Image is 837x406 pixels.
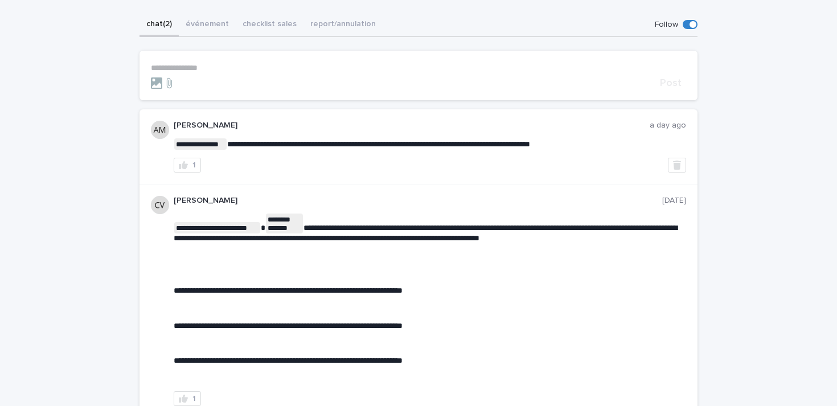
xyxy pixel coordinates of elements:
button: Post [655,78,686,88]
p: a day ago [650,121,686,130]
button: checklist sales [236,13,303,37]
button: chat (2) [139,13,179,37]
button: 1 [174,158,201,173]
span: Post [660,78,682,88]
p: [PERSON_NAME] [174,196,662,206]
button: événement [179,13,236,37]
p: [DATE] [662,196,686,206]
button: report/annulation [303,13,383,37]
p: Follow [655,20,678,30]
div: 1 [192,161,196,169]
button: Delete post [668,158,686,173]
p: [PERSON_NAME] [174,121,650,130]
div: 1 [192,395,196,403]
button: 1 [174,391,201,406]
